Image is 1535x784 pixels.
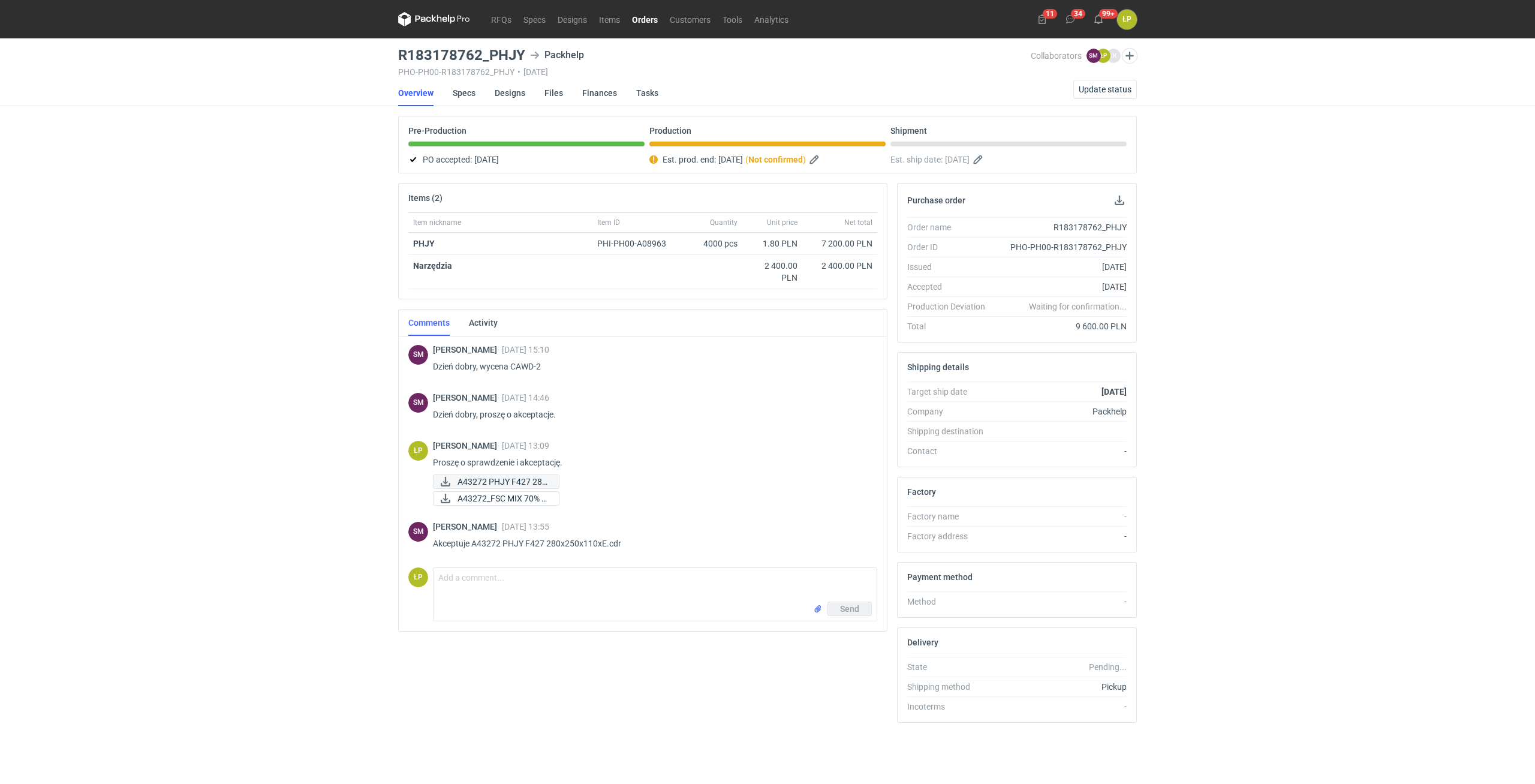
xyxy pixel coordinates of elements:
em: Pending... [1089,662,1127,672]
div: 9 600.00 PLN [995,320,1127,332]
div: Shipping destination [907,425,995,437]
span: Unit price [767,218,797,227]
div: Total [907,320,995,332]
div: Accepted [907,281,995,293]
button: 99+ [1089,10,1108,29]
span: Item nickname [413,218,461,227]
div: Pickup [995,681,1127,693]
svg: Packhelp Pro [398,12,470,26]
figcaption: SM [408,522,428,542]
div: 1.80 PLN [747,238,797,250]
figcaption: ŁP [1096,49,1110,63]
span: [DATE] 13:55 [502,522,549,531]
figcaption: SM [1086,49,1101,63]
span: [DATE] 15:10 [502,345,549,355]
span: [DATE] [945,152,970,167]
span: [PERSON_NAME] [433,393,502,402]
button: Send [827,602,872,616]
a: Analytics [748,12,794,26]
div: - [995,510,1127,522]
div: A43272 PHJY F427 280x250x110xE.pdf [433,474,553,489]
p: Dzień dobry, proszę o akceptacje. [433,407,868,422]
span: [DATE] 13:09 [502,441,549,450]
h2: Shipping details [907,362,969,372]
a: Comments [408,310,450,336]
span: [DATE] [718,152,743,167]
p: Akceptuje A43272 PHJY F427 280x250x110xE.cdr [433,536,868,551]
div: Order name [907,221,995,233]
div: A43272_FSC MIX 70% R183178762_PHJY_2025-09-18.pdf [433,491,553,506]
div: - [995,530,1127,542]
span: [DATE] 14:46 [502,393,549,402]
span: Net total [844,218,872,227]
button: Edit collaborators [1122,48,1137,64]
button: ŁP [1117,10,1137,29]
div: Sebastian Markut [408,522,428,542]
span: A43272_FSC MIX 70% R... [458,492,549,505]
span: [DATE] [474,152,499,167]
a: A43272_FSC MIX 70% R... [433,491,559,506]
div: 2 400.00 PLN [747,260,797,284]
span: Send [840,605,859,613]
button: 11 [1033,10,1052,29]
p: Proszę o sprawdzenie i akceptację. [433,455,868,470]
span: Quantity [710,218,738,227]
h2: Payment method [907,572,973,582]
span: A43272 PHJY F427 280... [458,475,549,488]
span: [PERSON_NAME] [433,522,502,531]
div: 4000 pcs [682,233,742,255]
figcaption: IK [1106,49,1121,63]
strong: Not confirmed [748,155,803,164]
p: Shipment [890,126,927,136]
strong: [DATE] [1101,387,1127,396]
strong: Narzędzia [413,261,452,271]
div: Company [907,405,995,417]
div: 7 200.00 PLN [807,238,872,250]
button: Edit estimated shipping date [972,152,986,167]
div: - [995,445,1127,457]
p: Pre-Production [408,126,466,136]
div: - [995,701,1127,713]
button: Download PO [1112,193,1127,208]
div: [DATE] [995,261,1127,273]
div: PHO-PH00-R183178762_PHJY [995,241,1127,253]
div: Sebastian Markut [408,393,428,413]
h2: Items (2) [408,193,443,203]
span: Update status [1079,85,1131,94]
div: PHO-PH00-R183178762_PHJY [DATE] [398,67,1031,77]
div: Packhelp [995,405,1127,417]
div: Production Deviation [907,301,995,313]
h2: Delivery [907,638,938,647]
div: Method [907,596,995,608]
a: Specs [517,12,552,26]
a: Finances [582,80,617,106]
div: Factory name [907,510,995,522]
em: Waiting for confirmation... [1029,301,1127,313]
a: Tasks [636,80,658,106]
a: Specs [453,80,475,106]
div: Issued [907,261,995,273]
div: Packhelp [530,48,584,62]
em: ) [803,155,806,164]
div: [DATE] [995,281,1127,293]
div: Target ship date [907,386,995,398]
a: Customers [664,12,717,26]
a: Orders [626,12,664,26]
p: Dzień dobry, wycena CAWD-2 [433,359,868,374]
h2: Purchase order [907,196,965,205]
figcaption: SM [408,345,428,365]
a: Overview [398,80,434,106]
a: RFQs [485,12,517,26]
span: • [517,67,520,77]
div: Incoterms [907,701,995,713]
span: [PERSON_NAME] [433,441,502,450]
a: Activity [469,310,498,336]
figcaption: ŁP [408,441,428,461]
div: - [995,596,1127,608]
div: Shipping method [907,681,995,693]
span: Collaborators [1031,51,1082,61]
div: Łukasz Postawa [1117,10,1137,29]
div: PO accepted: [408,152,645,167]
a: Designs [495,80,525,106]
